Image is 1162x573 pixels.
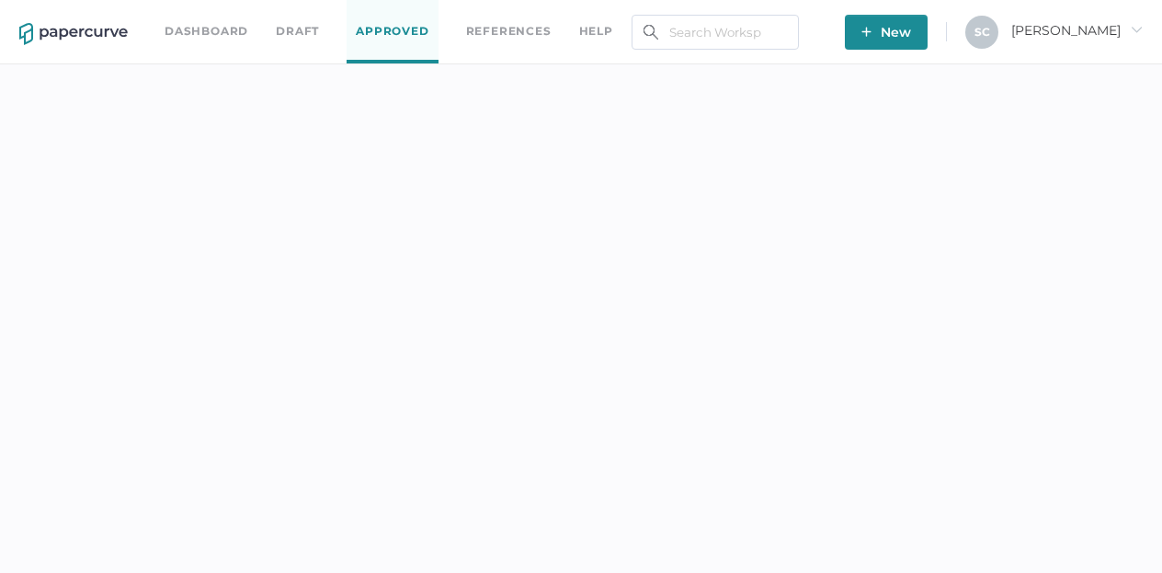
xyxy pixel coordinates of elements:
[276,21,319,41] a: Draft
[165,21,248,41] a: Dashboard
[861,27,871,37] img: plus-white.e19ec114.svg
[1011,22,1143,39] span: [PERSON_NAME]
[861,15,911,50] span: New
[19,23,128,45] img: papercurve-logo-colour.7244d18c.svg
[632,15,799,50] input: Search Workspace
[974,25,990,39] span: S C
[466,21,552,41] a: References
[579,21,613,41] div: help
[644,25,658,40] img: search.bf03fe8b.svg
[1130,23,1143,36] i: arrow_right
[845,15,928,50] button: New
